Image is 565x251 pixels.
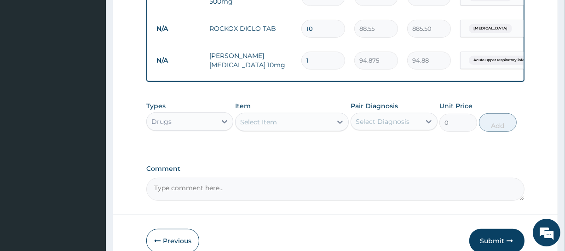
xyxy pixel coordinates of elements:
[439,101,473,111] label: Unit Price
[469,24,512,33] span: [MEDICAL_DATA]
[151,117,172,126] div: Drugs
[152,52,205,69] td: N/A
[53,70,127,163] span: We're online!
[479,113,517,132] button: Add
[146,102,166,110] label: Types
[5,159,175,192] textarea: Type your message and hit 'Enter'
[146,165,524,173] label: Comment
[205,19,297,38] td: ROCKOX DICLO TAB
[469,56,536,65] span: Acute upper respiratory infect...
[235,101,251,111] label: Item
[152,20,205,37] td: N/A
[351,101,398,111] label: Pair Diagnosis
[205,47,297,74] td: [PERSON_NAME][MEDICAL_DATA] 10mg
[48,52,155,64] div: Chat with us now
[240,117,277,127] div: Select Item
[356,117,409,126] div: Select Diagnosis
[17,46,37,69] img: d_794563401_company_1708531726252_794563401
[151,5,173,27] div: Minimize live chat window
